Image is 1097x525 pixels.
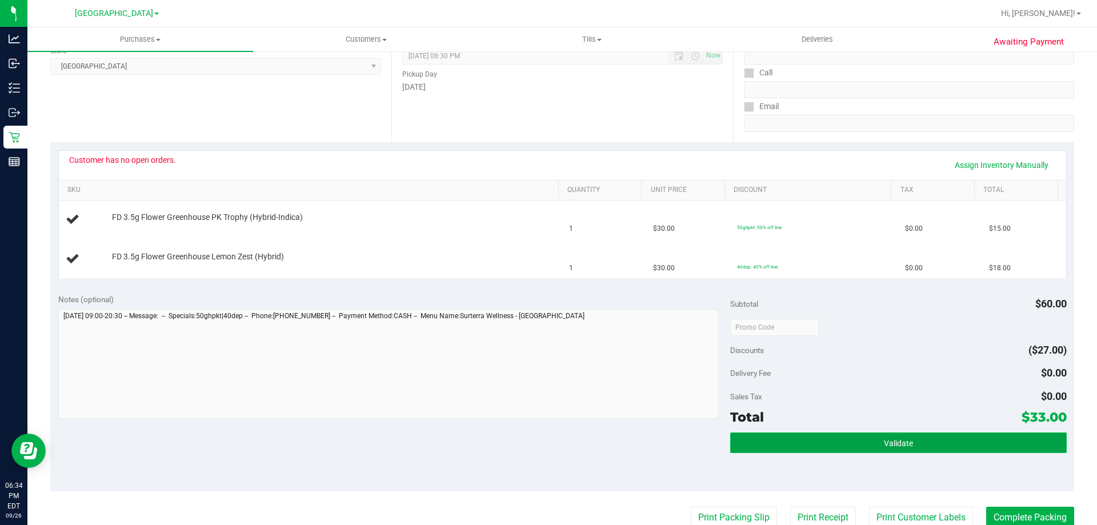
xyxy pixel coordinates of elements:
[744,65,772,81] label: Call
[994,35,1064,49] span: Awaiting Payment
[1041,367,1067,379] span: $0.00
[983,186,1053,195] a: Total
[9,33,20,45] inline-svg: Analytics
[9,131,20,143] inline-svg: Retail
[905,223,923,234] span: $0.00
[11,434,46,468] iframe: Resource center
[69,155,176,165] div: Customer has no open orders.
[402,69,437,79] label: Pickup Day
[900,186,970,195] a: Tax
[479,34,704,45] span: Tills
[737,225,782,230] span: 50ghpkt: 50% off line
[1035,298,1067,310] span: $60.00
[947,155,1056,175] a: Assign Inventory Manually
[730,409,764,425] span: Total
[651,186,720,195] a: Unit Price
[730,392,762,401] span: Sales Tax
[1022,409,1067,425] span: $33.00
[989,223,1011,234] span: $15.00
[734,186,887,195] a: Discount
[27,34,253,45] span: Purchases
[9,107,20,118] inline-svg: Outbound
[479,27,704,51] a: Tills
[254,34,478,45] span: Customers
[1028,344,1067,356] span: ($27.00)
[569,263,573,274] span: 1
[653,223,675,234] span: $30.00
[253,27,479,51] a: Customers
[112,251,284,262] span: FD 3.5g Flower Greenhouse Lemon Zest (Hybrid)
[737,264,778,270] span: 40dep: 40% off line
[27,27,253,51] a: Purchases
[730,340,764,360] span: Discounts
[884,439,913,448] span: Validate
[744,47,1074,65] input: Format: (999) 999-9999
[744,98,779,115] label: Email
[9,156,20,167] inline-svg: Reports
[569,223,573,234] span: 1
[9,82,20,94] inline-svg: Inventory
[989,263,1011,274] span: $18.00
[730,319,819,336] input: Promo Code
[402,81,722,93] div: [DATE]
[5,511,22,520] p: 09/26
[67,186,554,195] a: SKU
[786,34,848,45] span: Deliveries
[905,263,923,274] span: $0.00
[1001,9,1075,18] span: Hi, [PERSON_NAME]!
[58,295,114,304] span: Notes (optional)
[730,299,758,308] span: Subtotal
[704,27,930,51] a: Deliveries
[653,263,675,274] span: $30.00
[730,432,1066,453] button: Validate
[112,212,303,223] span: FD 3.5g Flower Greenhouse PK Trophy (Hybrid-Indica)
[567,186,637,195] a: Quantity
[730,368,771,378] span: Delivery Fee
[75,9,153,18] span: [GEOGRAPHIC_DATA]
[744,81,1074,98] input: Format: (999) 999-9999
[1041,390,1067,402] span: $0.00
[5,480,22,511] p: 06:34 PM EDT
[9,58,20,69] inline-svg: Inbound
